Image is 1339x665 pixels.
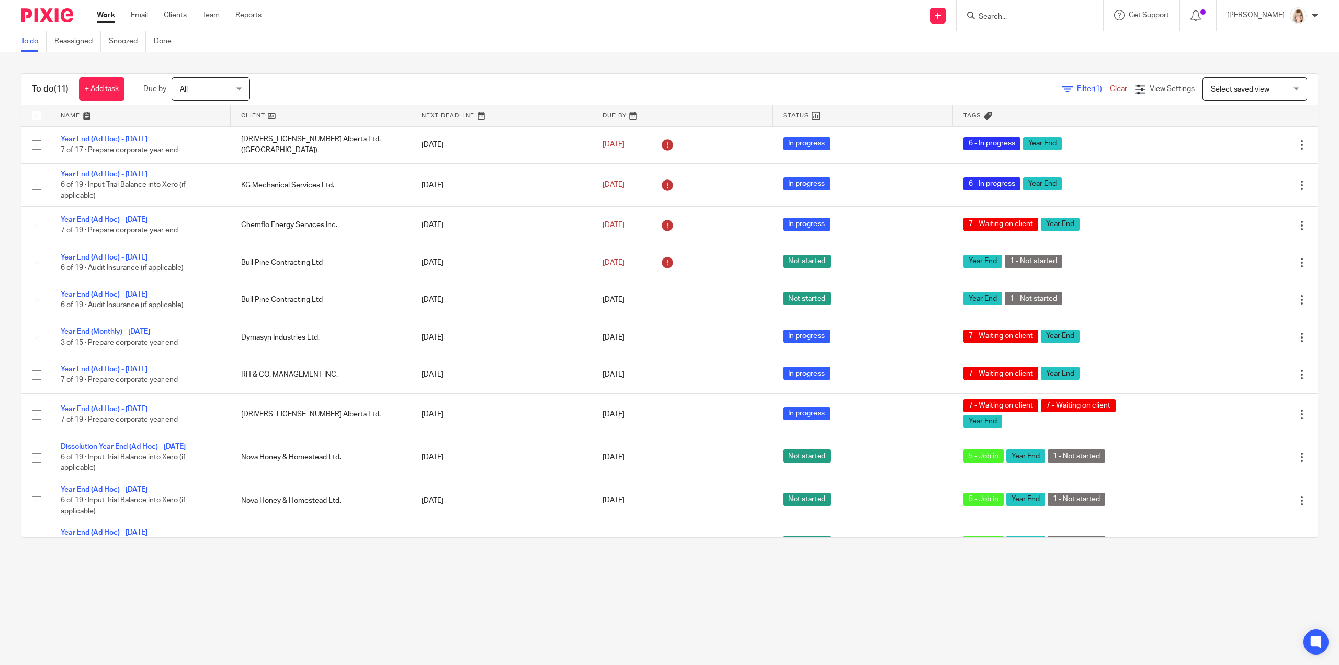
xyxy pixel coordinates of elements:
[1094,85,1102,93] span: (1)
[1150,85,1195,93] span: View Settings
[61,136,147,143] a: Year End (Ad Hoc) - [DATE]
[783,330,830,343] span: In progress
[783,177,830,190] span: In progress
[603,181,625,188] span: [DATE]
[143,84,166,94] p: Due by
[411,319,592,356] td: [DATE]
[61,302,184,309] span: 6 of 19 · Audit Insurance (if applicable)
[1290,7,1307,24] img: Tayler%20Headshot%20Compressed%20Resized%202.jpg
[61,454,186,472] span: 6 of 19 · Input Trial Balance into Xero (if applicable)
[61,146,178,154] span: 7 of 17 · Prepare corporate year end
[21,8,73,22] img: Pixie
[1006,536,1045,549] span: Year End
[411,163,592,206] td: [DATE]
[978,13,1072,22] input: Search
[231,207,411,244] td: Chemflo Energy Services Inc.
[79,77,124,101] a: + Add task
[231,163,411,206] td: KG Mechanical Services Ltd.
[411,244,592,281] td: [DATE]
[61,254,147,261] a: Year End (Ad Hoc) - [DATE]
[54,31,101,52] a: Reassigned
[1006,493,1045,506] span: Year End
[1048,493,1105,506] span: 1 - Not started
[603,259,625,266] span: [DATE]
[963,415,1002,428] span: Year End
[202,10,220,20] a: Team
[963,218,1038,231] span: 7 - Waiting on client
[963,137,1020,150] span: 6 - In progress
[61,405,147,413] a: Year End (Ad Hoc) - [DATE]
[603,497,625,504] span: [DATE]
[61,328,150,335] a: Year End (Monthly) - [DATE]
[1006,449,1045,463] span: Year End
[61,529,147,536] a: Year End (Ad Hoc) - [DATE]
[963,330,1038,343] span: 7 - Waiting on client
[783,218,830,231] span: In progress
[180,86,188,93] span: All
[131,10,148,20] a: Email
[603,371,625,378] span: [DATE]
[1077,85,1110,93] span: Filter
[1227,10,1285,20] p: [PERSON_NAME]
[1041,367,1080,380] span: Year End
[603,296,625,303] span: [DATE]
[61,416,178,424] span: 7 of 19 · Prepare corporate year end
[411,436,592,479] td: [DATE]
[61,264,184,272] span: 6 of 19 · Audit Insurance (if applicable)
[783,536,831,549] span: Not started
[231,522,411,565] td: [DRIVERS_LICENSE_NUMBER] Alberta Ltd.
[963,449,1004,463] span: 5 - Job in
[61,291,147,298] a: Year End (Ad Hoc) - [DATE]
[61,171,147,178] a: Year End (Ad Hoc) - [DATE]
[61,376,178,384] span: 7 of 19 · Prepare corporate year end
[783,367,830,380] span: In progress
[61,339,178,346] span: 3 of 15 · Prepare corporate year end
[411,522,592,565] td: [DATE]
[1041,330,1080,343] span: Year End
[1023,177,1062,190] span: Year End
[61,486,147,493] a: Year End (Ad Hoc) - [DATE]
[411,479,592,522] td: [DATE]
[603,454,625,461] span: [DATE]
[1129,12,1169,19] span: Get Support
[963,399,1038,412] span: 7 - Waiting on client
[154,31,179,52] a: Done
[231,356,411,393] td: RH & CO. MANAGEMENT INC.
[1041,399,1116,412] span: 7 - Waiting on client
[54,85,69,93] span: (11)
[231,126,411,163] td: [DRIVERS_LICENSE_NUMBER] Alberta Ltd. ([GEOGRAPHIC_DATA])
[61,497,186,515] span: 6 of 19 · Input Trial Balance into Xero (if applicable)
[61,216,147,223] a: Year End (Ad Hoc) - [DATE]
[21,31,47,52] a: To do
[1023,137,1062,150] span: Year End
[61,443,186,450] a: Dissolution Year End (Ad Hoc) - [DATE]
[164,10,187,20] a: Clients
[783,292,831,305] span: Not started
[963,493,1004,506] span: 5 - Job in
[963,367,1038,380] span: 7 - Waiting on client
[963,292,1002,305] span: Year End
[963,112,981,118] span: Tags
[32,84,69,95] h1: To do
[1041,218,1080,231] span: Year End
[411,393,592,436] td: [DATE]
[783,493,831,506] span: Not started
[411,126,592,163] td: [DATE]
[783,407,830,420] span: In progress
[61,366,147,373] a: Year End (Ad Hoc) - [DATE]
[231,436,411,479] td: Nova Honey & Homestead Ltd.
[1048,536,1105,549] span: 1 - Not started
[411,207,592,244] td: [DATE]
[1005,255,1062,268] span: 1 - Not started
[783,137,830,150] span: In progress
[411,356,592,393] td: [DATE]
[231,393,411,436] td: [DRIVERS_LICENSE_NUMBER] Alberta Ltd.
[603,411,625,418] span: [DATE]
[231,281,411,319] td: Bull Pine Contracting Ltd
[411,281,592,319] td: [DATE]
[231,319,411,356] td: Dymasyn Industries Ltd.
[963,536,1004,549] span: 5 - Job in
[109,31,146,52] a: Snoozed
[1048,449,1105,463] span: 1 - Not started
[603,221,625,229] span: [DATE]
